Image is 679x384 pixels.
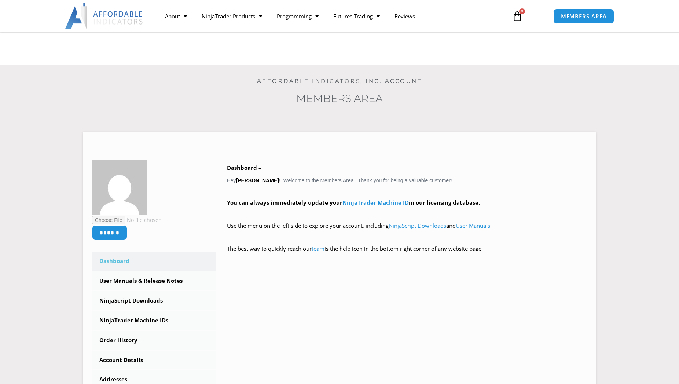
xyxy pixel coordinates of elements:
a: NinjaTrader Machine ID [342,199,409,206]
a: NinjaScript Downloads [389,222,446,229]
a: User Manuals & Release Notes [92,271,216,290]
span: MEMBERS AREA [561,14,607,19]
b: Dashboard – [227,164,261,171]
a: Account Details [92,351,216,370]
a: MEMBERS AREA [553,9,614,24]
img: LogoAI | Affordable Indicators – NinjaTrader [65,3,144,29]
a: NinjaTrader Products [194,8,269,25]
a: Reviews [387,8,422,25]
a: Affordable Indicators, Inc. Account [257,77,422,84]
strong: You can always immediately update your in our licensing database. [227,199,480,206]
a: Order History [92,331,216,350]
p: Use the menu on the left side to explore your account, including and . [227,221,587,241]
nav: Menu [158,8,504,25]
p: The best way to quickly reach our is the help icon in the bottom right corner of any website page! [227,244,587,264]
a: 0 [501,6,533,27]
a: Members Area [296,92,383,105]
a: User Manuals [456,222,490,229]
img: 5ab4551872404af4fe8207cdfe9b2af7203ad3f32b57165b54b655a357c331be [92,160,147,215]
span: 0 [519,8,525,14]
a: Dashboard [92,252,216,271]
a: About [158,8,194,25]
a: Programming [269,8,326,25]
a: NinjaScript Downloads [92,291,216,310]
div: Hey ! Welcome to the Members Area. Thank you for being a valuable customer! [227,163,587,264]
strong: [PERSON_NAME] [236,178,279,183]
a: NinjaTrader Machine IDs [92,311,216,330]
a: Futures Trading [326,8,387,25]
a: team [312,245,324,252]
